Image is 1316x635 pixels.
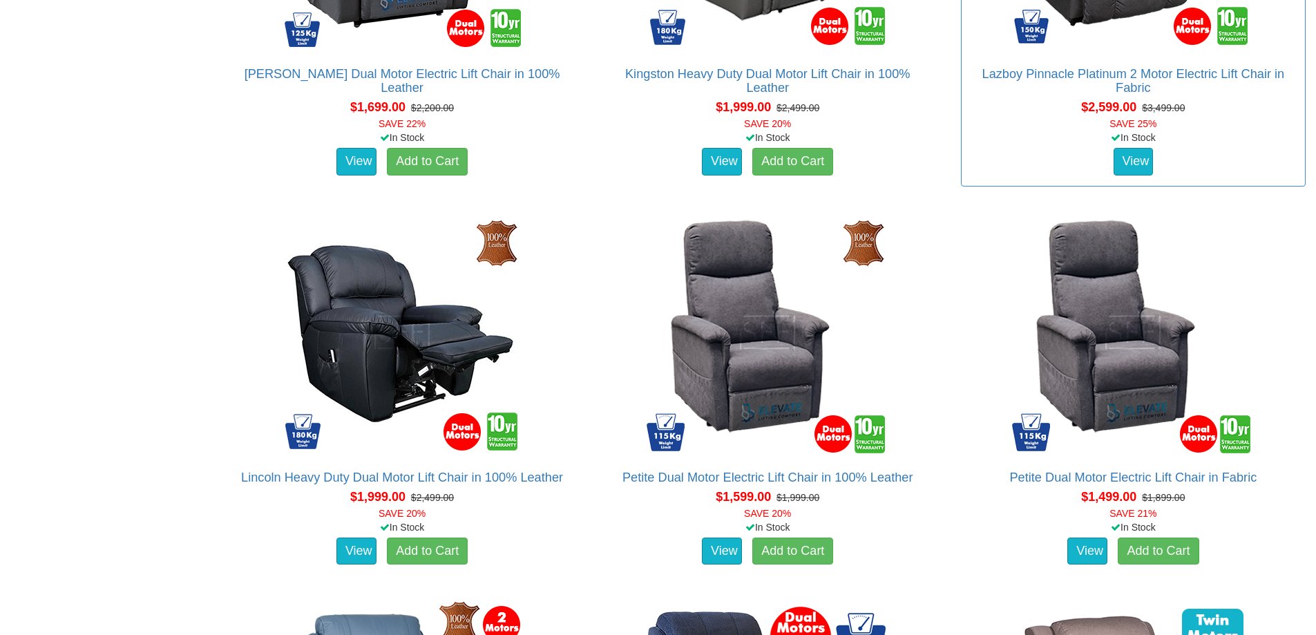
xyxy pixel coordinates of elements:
a: Petite Dual Motor Electric Lift Chair in 100% Leather [622,471,913,484]
span: $1,599.00 [716,490,771,504]
del: $2,499.00 [776,102,819,113]
font: SAVE 20% [379,508,426,519]
font: SAVE 25% [1109,118,1156,129]
a: Lincoln Heavy Duty Dual Motor Lift Chair in 100% Leather [241,471,563,484]
del: $3,499.00 [1142,102,1185,113]
a: Kingston Heavy Duty Dual Motor Lift Chair in 100% Leather [625,67,910,95]
div: In Stock [227,520,577,534]
a: Petite Dual Motor Electric Lift Chair in Fabric [1009,471,1257,484]
del: $1,899.00 [1142,492,1185,503]
font: SAVE 20% [744,118,791,129]
a: View [702,148,742,176]
a: Add to Cart [387,148,468,176]
a: Lazboy Pinnacle Platinum 2 Motor Electric Lift Chair in Fabric [982,67,1285,95]
div: In Stock [227,131,577,144]
img: Petite Dual Motor Electric Lift Chair in Fabric [1009,208,1257,457]
del: $2,200.00 [411,102,454,113]
a: [PERSON_NAME] Dual Motor Electric Lift Chair in 100% Leather [245,67,560,95]
span: $1,999.00 [716,100,771,114]
div: In Stock [593,520,943,534]
span: $1,999.00 [350,490,406,504]
a: View [336,148,376,176]
a: Add to Cart [752,148,833,176]
a: Add to Cart [1118,538,1199,565]
font: SAVE 20% [744,508,791,519]
img: Lincoln Heavy Duty Dual Motor Lift Chair in 100% Leather [278,208,526,457]
a: Add to Cart [387,538,468,565]
div: In Stock [958,131,1308,144]
a: View [1067,538,1107,565]
div: In Stock [593,131,943,144]
a: Add to Cart [752,538,833,565]
a: View [1114,148,1154,176]
del: $2,499.00 [411,492,454,503]
a: View [336,538,376,565]
span: $1,499.00 [1081,490,1136,504]
span: $2,599.00 [1081,100,1136,114]
font: SAVE 22% [379,118,426,129]
font: SAVE 21% [1109,508,1156,519]
span: $1,699.00 [350,100,406,114]
img: Petite Dual Motor Electric Lift Chair in 100% Leather [643,208,892,457]
div: In Stock [958,520,1308,534]
del: $1,999.00 [776,492,819,503]
a: View [702,538,742,565]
